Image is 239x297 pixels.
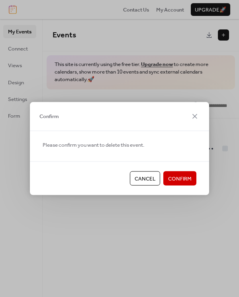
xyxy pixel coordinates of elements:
button: Confirm [163,171,196,186]
span: Please confirm you want to delete this event. [43,141,144,149]
span: Cancel [135,175,155,183]
span: Confirm [168,175,192,183]
span: Confirm [39,113,59,120]
button: Cancel [130,171,160,186]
